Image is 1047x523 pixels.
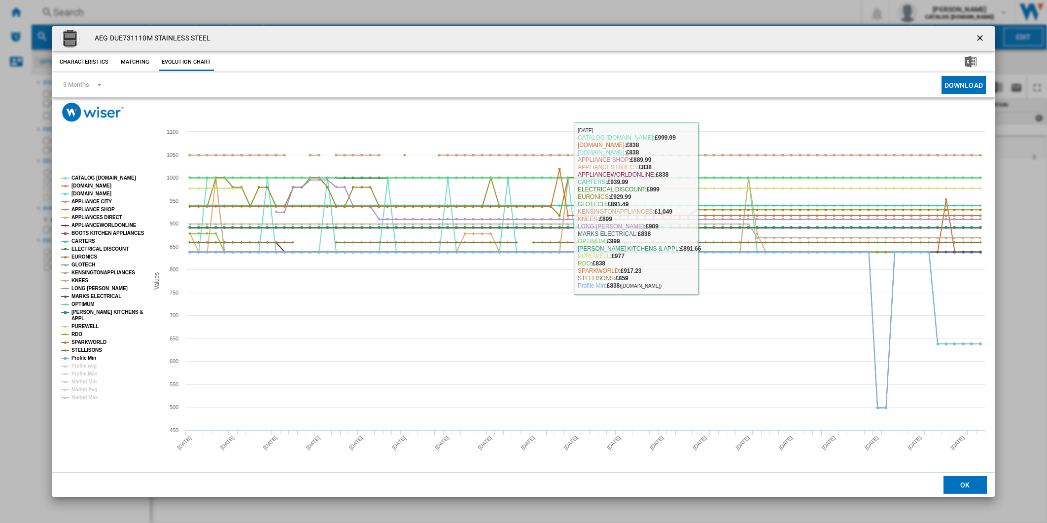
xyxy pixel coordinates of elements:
tspan: [DATE] [649,435,665,451]
tspan: EURONICS [71,254,97,260]
tspan: APPLIANCE CITY [71,199,112,204]
tspan: Profile Min [71,355,96,361]
tspan: [DATE] [907,435,923,451]
tspan: [DATE] [949,435,966,451]
tspan: 800 [170,266,178,272]
tspan: 900 [170,221,178,226]
tspan: [DATE] [434,435,450,451]
tspan: KNEES [71,278,88,283]
tspan: Market Max [71,395,98,400]
tspan: 500 [170,404,178,410]
ng-md-icon: getI18NText('BUTTONS.CLOSE_DIALOG') [975,33,987,45]
tspan: CARTERS [71,238,95,244]
tspan: 750 [170,290,178,296]
img: logo_wiser_300x94.png [62,103,124,122]
tspan: Values [153,272,160,290]
button: getI18NText('BUTTONS.CLOSE_DIALOG') [971,29,991,48]
tspan: APPLIANCEWORLDONLINE [71,223,137,228]
tspan: [DATE] [563,435,579,451]
tspan: Profile Avg [71,363,97,369]
tspan: [DATE] [520,435,536,451]
tspan: Market Avg [71,387,97,392]
tspan: Profile Max [71,371,98,376]
tspan: [DATE] [692,435,708,451]
tspan: [DATE] [864,435,880,451]
tspan: [DATE] [176,435,192,451]
tspan: SPARKWORLD [71,339,106,345]
div: 3 Months [63,81,89,88]
md-dialog: Product popup [52,26,995,497]
button: OK [943,476,987,494]
tspan: 550 [170,381,178,387]
tspan: 1100 [167,129,178,135]
tspan: [DATE] [391,435,407,451]
tspan: MARKS ELECTRICAL [71,294,121,299]
button: Download [942,76,986,94]
tspan: 1000 [167,175,178,181]
tspan: RDO [71,332,82,337]
tspan: [DATE] [734,435,751,451]
tspan: [DOMAIN_NAME] [71,191,111,196]
tspan: APPLIANCE SHOP [71,207,115,212]
tspan: [DATE] [348,435,364,451]
tspan: PUREWELL [71,324,99,329]
tspan: [DATE] [777,435,794,451]
tspan: 650 [170,336,178,341]
img: excel-24x24.png [965,56,977,68]
tspan: BOOTS KITCHEN APPLIANCES [71,230,144,236]
tspan: LONG [PERSON_NAME] [71,286,128,291]
tspan: APPLIANCES DIRECT [71,215,122,220]
tspan: [PERSON_NAME] KITCHENS & [71,309,143,315]
tspan: [DATE] [219,435,236,451]
tspan: ELECTRICAL DISCOUNT [71,246,129,252]
tspan: STELLISONS [71,347,102,353]
tspan: KENSINGTONAPPLIANCES [71,270,135,275]
tspan: 850 [170,244,178,250]
tspan: CATALOG [DOMAIN_NAME] [71,175,136,181]
tspan: 600 [170,358,178,364]
button: Download in Excel [949,53,992,71]
tspan: [DOMAIN_NAME] [71,183,111,188]
tspan: OPTIMUM [71,301,95,307]
tspan: [DATE] [821,435,837,451]
tspan: [DATE] [606,435,622,451]
tspan: APPL [71,316,84,321]
tspan: 700 [170,312,178,318]
button: Evolution chart [159,53,214,71]
img: due731110m.jpg [60,29,80,48]
tspan: [DATE] [262,435,279,451]
tspan: [DATE] [305,435,321,451]
button: Characteristics [57,53,111,71]
tspan: 450 [170,427,178,433]
tspan: 950 [170,198,178,204]
h4: AEG DUE731110M STAINLESS STEEL [90,34,210,43]
tspan: 1050 [167,152,178,158]
tspan: [DATE] [477,435,493,451]
tspan: Market Min [71,379,97,384]
button: Matching [113,53,157,71]
tspan: GLOTECH [71,262,95,267]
